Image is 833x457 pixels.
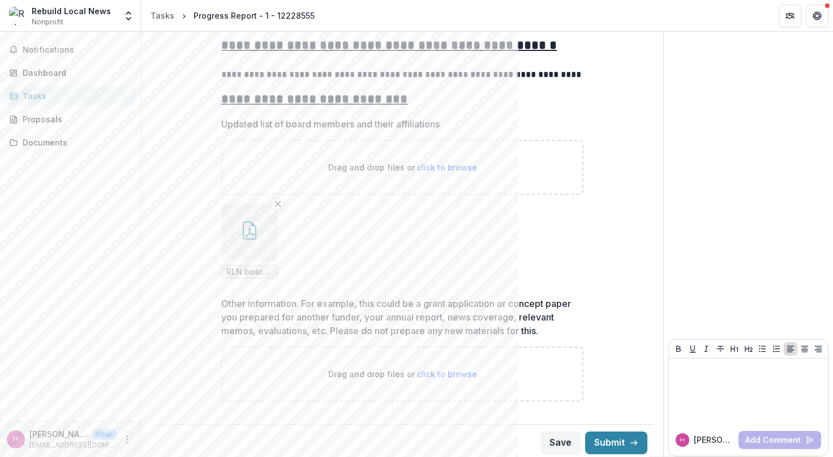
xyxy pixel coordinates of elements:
div: Documents [23,136,127,148]
button: Heading 2 [742,342,755,356]
button: Bold [672,342,685,356]
p: [PERSON_NAME] <[EMAIL_ADDRESS][DOMAIN_NAME]> [29,428,88,440]
button: Open entity switcher [121,5,136,27]
span: click to browse [417,369,477,379]
button: Ordered List [770,342,783,356]
nav: breadcrumb [146,7,319,24]
span: Nonprofit [32,17,63,27]
p: User [93,429,116,439]
img: Rebuild Local News [9,7,27,25]
button: Add Comment [738,431,821,449]
button: More [121,433,134,446]
div: Progress Report - 1 - 12228555 [194,10,315,22]
p: Drag and drop files or [328,161,477,173]
div: Proposals [23,113,127,125]
button: Align Right [811,342,825,356]
a: Documents [5,133,136,152]
span: RLN board member list.pdf [226,267,273,277]
a: Dashboard [5,63,136,82]
button: Save [540,432,581,454]
p: [PERSON_NAME] [694,434,734,446]
a: Proposals [5,110,136,129]
button: Align Center [798,342,811,356]
p: Drag and drop files or [328,368,477,380]
button: Italicize [699,342,713,356]
p: Updated list of board members and their affiliations [221,117,440,131]
div: Irma Fernandez <irmafernandez@rebuildlocalnews.org> [13,435,19,443]
button: Submit [585,432,647,454]
a: Tasks [146,7,179,24]
div: Tasks [23,90,127,102]
div: Tasks [151,10,174,22]
button: Heading 1 [728,342,741,356]
button: Partners [779,5,801,27]
p: Other information. For example, this could be a grant application or concept paper you prepared f... [221,297,577,338]
div: Irma Fernandez <irmafernandez@rebuildlocalnews.org> [680,437,685,443]
button: Bullet List [755,342,769,356]
div: Remove FileRLN board member list.pdf [221,204,278,279]
span: click to browse [417,163,477,172]
span: Notifications [23,45,132,55]
button: Underline [686,342,699,356]
button: Strike [714,342,727,356]
div: Dashboard [23,67,127,79]
button: Align Left [784,342,797,356]
button: Notifications [5,41,136,59]
a: Tasks [5,87,136,105]
button: Remove File [271,197,285,211]
button: Get Help [806,5,828,27]
p: [EMAIL_ADDRESS][DOMAIN_NAME] [29,440,116,450]
div: Rebuild Local News [32,5,111,17]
